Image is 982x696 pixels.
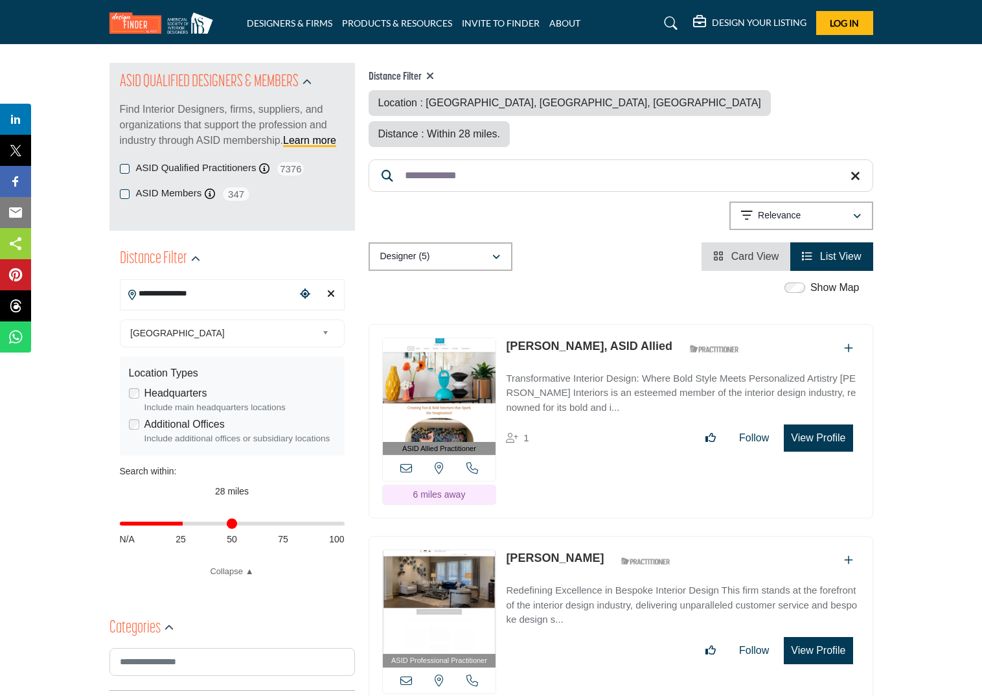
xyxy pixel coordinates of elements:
p: Redefining Excellence in Bespoke Interior Design This firm stands at the forefront of the interio... [506,583,859,627]
label: Additional Offices [144,417,225,432]
label: Show Map [810,280,860,296]
input: ASID Qualified Practitioners checkbox [120,164,130,174]
span: N/A [120,533,135,546]
a: INVITE TO FINDER [462,17,540,29]
span: 6 miles away [413,489,465,500]
a: ABOUT [549,17,580,29]
a: View List [802,251,861,262]
span: ASID Allied Practitioner [402,443,476,454]
a: PRODUCTS & RESOURCES [342,17,452,29]
span: 25 [176,533,186,546]
input: ASID Members checkbox [120,189,130,199]
input: Search Location [120,281,295,307]
img: ASID Qualified Practitioners Badge Icon [616,553,674,569]
input: Search Keyword [369,159,873,192]
a: Transformative Interior Design: Where Bold Style Meets Personalized Artistry [PERSON_NAME] Interi... [506,364,859,415]
li: Card View [702,242,790,271]
span: Location : [GEOGRAPHIC_DATA], [GEOGRAPHIC_DATA], [GEOGRAPHIC_DATA] [378,97,761,108]
a: DESIGNERS & FIRMS [247,17,332,29]
div: Include main headquarters locations [144,401,336,414]
span: Log In [830,17,859,29]
a: Search [652,13,686,34]
button: View Profile [784,637,852,664]
label: ASID Members [136,186,202,201]
h5: DESIGN YOUR LISTING [712,17,806,29]
p: Designer (5) [380,250,430,263]
h4: Distance Filter [369,71,873,84]
span: 50 [227,533,237,546]
div: DESIGN YOUR LISTING [693,16,806,31]
span: 100 [329,533,344,546]
div: Include additional offices or subsidiary locations [144,432,336,445]
label: ASID Qualified Practitioners [136,161,257,176]
label: Headquarters [144,386,207,401]
li: List View [790,242,873,271]
div: Clear search location [321,281,341,308]
span: 1 [523,432,529,443]
a: [PERSON_NAME] [506,551,604,564]
button: Log In [816,11,873,35]
span: 28 miles [215,486,249,496]
img: Tyler Garrett, ASID Allied [383,338,496,442]
p: Tyler Garrett, ASID Allied [506,338,672,355]
input: Search Category [109,648,355,676]
a: Redefining Excellence in Bespoke Interior Design This firm stands at the forefront of the interio... [506,575,859,627]
button: Like listing [697,638,724,664]
span: 75 [278,533,288,546]
button: Designer (5) [369,242,512,271]
a: [PERSON_NAME], ASID Allied [506,340,672,353]
h2: ASID QUALIFIED DESIGNERS & MEMBERS [120,71,299,94]
span: List View [820,251,862,262]
a: Add To List [844,555,853,566]
p: Relevance [758,209,801,222]
p: Dennis Waters [506,550,604,567]
button: Like listing [697,425,724,451]
h2: Categories [109,617,161,640]
p: Find Interior Designers, firms, suppliers, and organizations that support the profession and indu... [120,102,345,148]
button: Follow [731,425,777,451]
a: ASID Allied Practitioner [383,338,496,456]
span: [GEOGRAPHIC_DATA] [130,325,317,341]
span: Card View [731,251,779,262]
img: Site Logo [109,12,220,34]
div: Location Types [129,365,336,381]
button: Follow [731,638,777,664]
a: Add To List [844,343,853,354]
a: Collapse ▲ [120,565,345,578]
button: Relevance [729,202,873,230]
a: ASID Professional Practitioner [383,550,496,667]
img: Dennis Waters [383,550,496,654]
img: ASID Qualified Practitioners Badge Icon [685,341,743,357]
div: Choose your current location [295,281,315,308]
button: View Profile [784,424,852,452]
a: Learn more [283,135,336,146]
p: Transformative Interior Design: Where Bold Style Meets Personalized Artistry [PERSON_NAME] Interi... [506,371,859,415]
a: View Card [713,251,779,262]
div: Followers [506,430,529,446]
h2: Distance Filter [120,248,187,271]
span: ASID Professional Practitioner [391,655,487,666]
span: Distance : Within 28 miles. [378,128,501,139]
span: 7376 [276,161,305,177]
div: Search within: [120,465,345,478]
span: 347 [222,186,251,202]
